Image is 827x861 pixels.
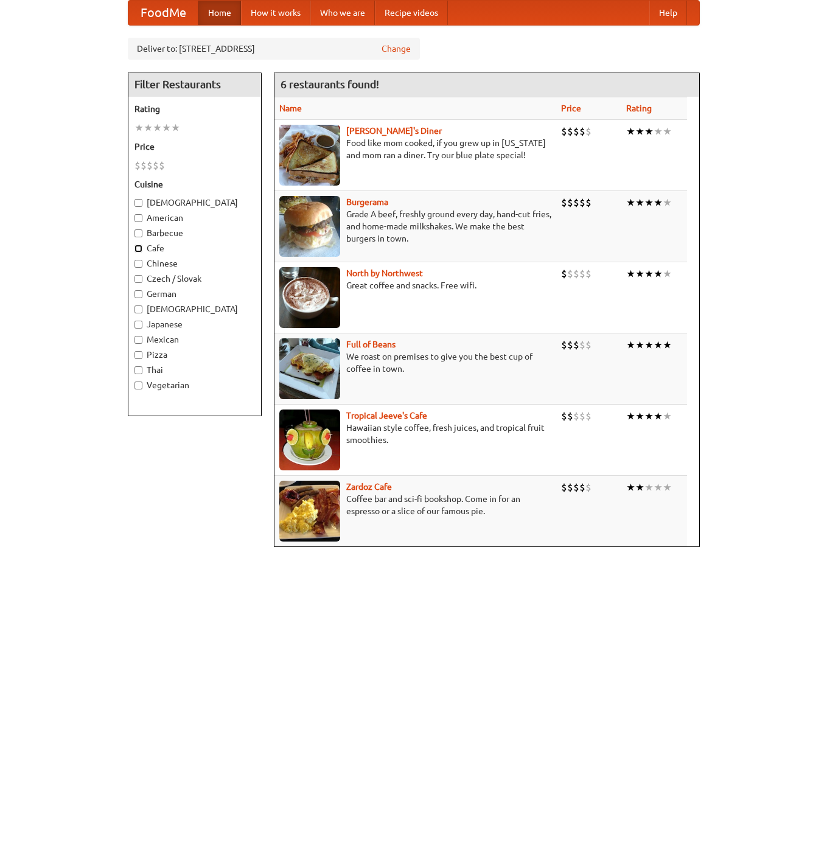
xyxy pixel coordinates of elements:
[144,121,153,134] li: ★
[128,72,261,97] h4: Filter Restaurants
[567,481,573,494] li: $
[147,159,153,172] li: $
[663,410,672,423] li: ★
[561,196,567,209] li: $
[654,338,663,352] li: ★
[159,159,165,172] li: $
[346,126,442,136] a: [PERSON_NAME]'s Diner
[626,103,652,113] a: Rating
[561,103,581,113] a: Price
[626,125,635,138] li: ★
[279,422,551,446] p: Hawaiian style coffee, fresh juices, and tropical fruit smoothies.
[654,125,663,138] li: ★
[567,196,573,209] li: $
[573,481,579,494] li: $
[279,208,551,245] p: Grade A beef, freshly ground every day, hand-cut fries, and home-made milkshakes. We make the bes...
[635,125,644,138] li: ★
[134,275,142,283] input: Czech / Slovak
[134,303,255,315] label: [DEMOGRAPHIC_DATA]
[382,43,411,55] a: Change
[134,159,141,172] li: $
[134,382,142,389] input: Vegetarian
[134,321,142,329] input: Japanese
[567,267,573,281] li: $
[134,229,142,237] input: Barbecue
[279,267,340,328] img: north.jpg
[346,482,392,492] a: Zardoz Cafe
[663,196,672,209] li: ★
[279,103,302,113] a: Name
[134,212,255,224] label: American
[585,481,591,494] li: $
[635,196,644,209] li: ★
[134,141,255,153] h5: Price
[626,481,635,494] li: ★
[134,318,255,330] label: Japanese
[654,481,663,494] li: ★
[279,350,551,375] p: We roast on premises to give you the best cup of coffee in town.
[134,197,255,209] label: [DEMOGRAPHIC_DATA]
[134,214,142,222] input: American
[585,410,591,423] li: $
[134,333,255,346] label: Mexican
[134,288,255,300] label: German
[579,267,585,281] li: $
[644,125,654,138] li: ★
[567,410,573,423] li: $
[346,411,427,420] a: Tropical Jeeve's Cafe
[134,242,255,254] label: Cafe
[635,481,644,494] li: ★
[654,410,663,423] li: ★
[134,366,142,374] input: Thai
[573,196,579,209] li: $
[573,410,579,423] li: $
[579,410,585,423] li: $
[635,410,644,423] li: ★
[654,196,663,209] li: ★
[635,267,644,281] li: ★
[134,199,142,207] input: [DEMOGRAPHIC_DATA]
[134,273,255,285] label: Czech / Slovak
[279,410,340,470] img: jeeves.jpg
[579,196,585,209] li: $
[279,125,340,186] img: sallys.jpg
[198,1,241,25] a: Home
[279,338,340,399] img: beans.jpg
[134,305,142,313] input: [DEMOGRAPHIC_DATA]
[567,125,573,138] li: $
[573,267,579,281] li: $
[134,245,142,253] input: Cafe
[579,125,585,138] li: $
[644,338,654,352] li: ★
[663,481,672,494] li: ★
[241,1,310,25] a: How it works
[310,1,375,25] a: Who we are
[171,121,180,134] li: ★
[573,125,579,138] li: $
[644,410,654,423] li: ★
[279,279,551,291] p: Great coffee and snacks. Free wifi.
[579,481,585,494] li: $
[153,121,162,134] li: ★
[561,481,567,494] li: $
[153,159,159,172] li: $
[281,78,379,90] ng-pluralize: 6 restaurants found!
[279,196,340,257] img: burgerama.jpg
[649,1,687,25] a: Help
[561,338,567,352] li: $
[134,227,255,239] label: Barbecue
[663,125,672,138] li: ★
[346,340,396,349] b: Full of Beans
[134,336,142,344] input: Mexican
[134,257,255,270] label: Chinese
[346,268,423,278] a: North by Northwest
[134,349,255,361] label: Pizza
[346,197,388,207] a: Burgerama
[585,338,591,352] li: $
[279,481,340,542] img: zardoz.jpg
[635,338,644,352] li: ★
[134,178,255,190] h5: Cuisine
